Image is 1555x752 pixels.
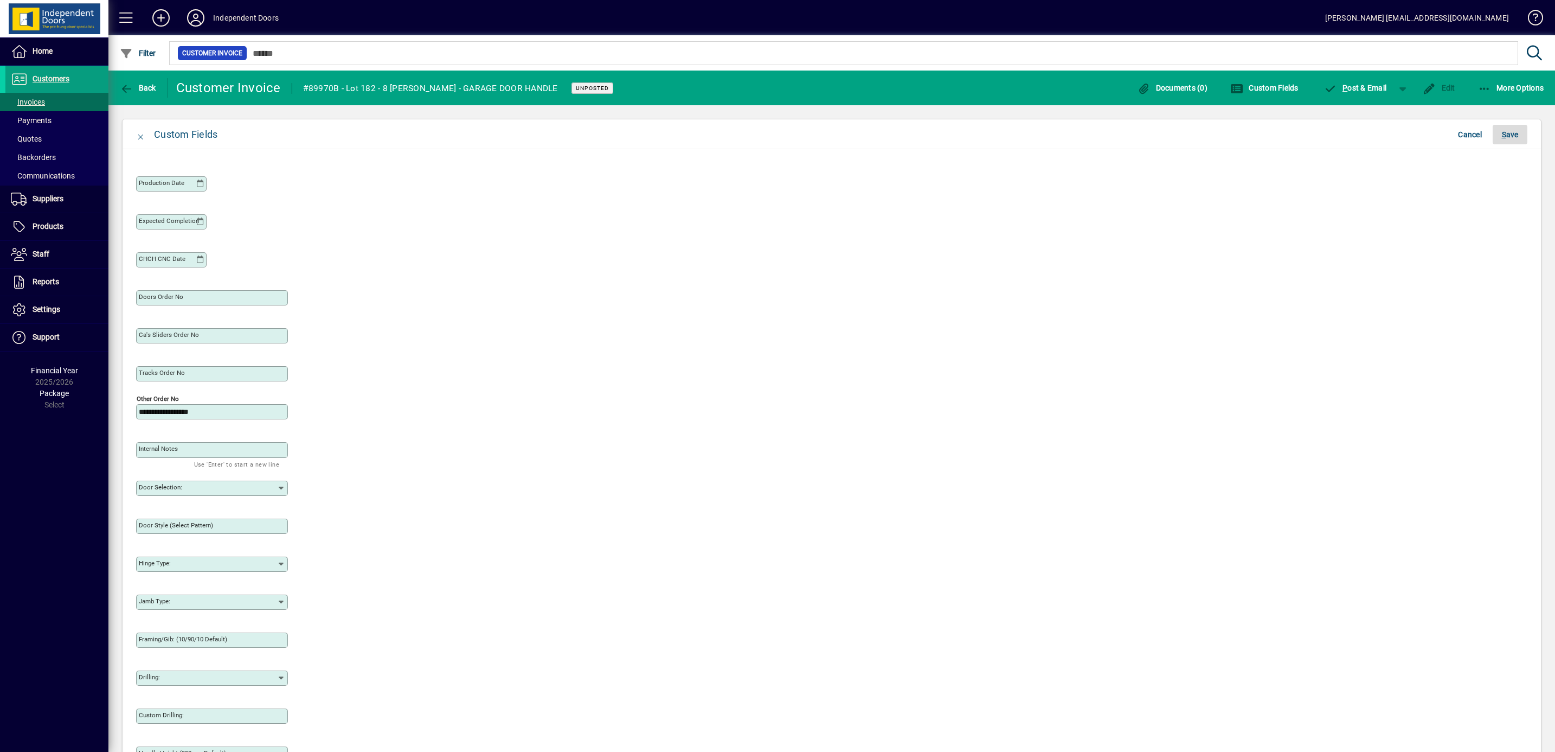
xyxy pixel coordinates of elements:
a: Communications [5,167,108,185]
span: Suppliers [33,194,63,203]
span: S [1502,130,1506,139]
button: Close [128,122,154,148]
span: Communications [11,171,75,180]
mat-label: Drilling: [139,673,160,681]
div: Independent Doors [213,9,279,27]
a: Suppliers [5,186,108,213]
mat-label: Framing/Gib: (10/90/10 default) [139,635,227,643]
button: Filter [117,43,159,63]
div: #89970B - Lot 182 - 8 [PERSON_NAME] - GARAGE DOOR HANDLE [303,80,558,97]
span: Payments [11,116,52,125]
a: Staff [5,241,108,268]
button: Custom Fields [1228,78,1301,98]
div: Custom Fields [154,126,217,143]
span: Cancel [1458,126,1482,143]
button: Add [144,8,178,28]
app-page-header-button: Back [108,78,168,98]
mat-label: Internal Notes [139,445,178,453]
span: More Options [1478,84,1544,92]
mat-label: Production Date [139,179,184,187]
a: Quotes [5,130,108,148]
button: Post & Email [1319,78,1392,98]
mat-label: Door Style (Select Pattern) [139,521,213,529]
span: ost & Email [1324,84,1387,92]
mat-label: Tracks Order No [139,369,185,377]
mat-label: Custom Drilling: [139,711,184,719]
span: Settings [33,305,60,314]
span: Filter [120,49,156,58]
span: Package [40,389,69,398]
a: Home [5,38,108,65]
span: Backorders [11,153,56,162]
a: Settings [5,296,108,323]
span: Staff [33,250,49,258]
button: Back [117,78,159,98]
mat-label: Hinge Type: [139,559,171,567]
button: Profile [178,8,213,28]
button: More Options [1475,78,1547,98]
span: Customer Invoice [182,48,242,59]
mat-label: Ca's Sliders Order No [139,331,199,339]
button: Cancel [1453,125,1487,144]
mat-label: Expected Completion [139,217,199,225]
span: Products [33,222,63,231]
span: ave [1502,126,1519,143]
span: P [1342,84,1347,92]
div: [PERSON_NAME] [EMAIL_ADDRESS][DOMAIN_NAME] [1325,9,1509,27]
mat-label: CHCH CNC Date [139,255,185,263]
span: Financial Year [31,366,78,375]
button: Documents (0) [1134,78,1210,98]
span: Support [33,333,60,341]
a: Reports [5,269,108,296]
mat-hint: Use 'Enter' to start a new line [194,458,279,470]
span: Documents (0) [1137,84,1207,92]
span: Reports [33,277,59,286]
span: Edit [1423,84,1455,92]
mat-label: Doors Order No [139,293,183,301]
mat-label: Jamb Type: [139,597,170,605]
mat-label: Door Selection: [139,483,182,491]
span: Custom Fields [1230,84,1299,92]
span: Unposted [576,85,609,92]
a: Knowledge Base [1520,2,1541,37]
a: Backorders [5,148,108,167]
span: Quotes [11,135,42,143]
button: Save [1493,125,1527,144]
mat-label: Other Order No [137,395,179,403]
a: Invoices [5,93,108,111]
a: Payments [5,111,108,130]
button: Edit [1420,78,1458,98]
span: Invoices [11,98,45,106]
span: Customers [33,74,69,83]
a: Support [5,324,108,351]
span: Home [33,47,53,55]
span: Back [120,84,156,92]
div: Customer Invoice [176,79,281,97]
a: Products [5,213,108,240]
